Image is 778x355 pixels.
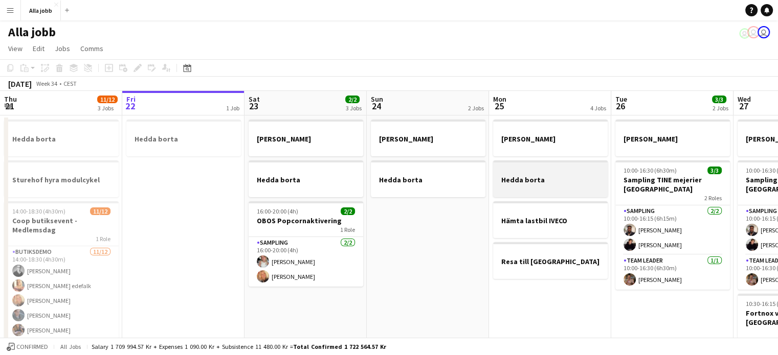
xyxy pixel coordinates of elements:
[226,104,239,112] div: 1 Job
[713,104,728,112] div: 2 Jobs
[55,44,70,53] span: Jobs
[615,94,627,104] span: Tue
[5,341,50,352] button: Confirmed
[21,1,61,20] button: Alla jobb
[249,160,363,197] app-job-card: Hedda borta
[493,120,608,156] app-job-card: [PERSON_NAME]
[249,94,260,104] span: Sat
[29,42,49,55] a: Edit
[80,44,103,53] span: Comms
[371,134,485,144] h3: [PERSON_NAME]
[249,134,363,144] h3: [PERSON_NAME]
[293,343,386,350] span: Total Confirmed 1 722 564.57 kr
[712,96,726,103] span: 3/3
[493,134,608,144] h3: [PERSON_NAME]
[493,242,608,279] app-job-card: Resa till [GEOGRAPHIC_DATA]
[369,100,383,112] span: 24
[493,257,608,266] h3: Resa till [GEOGRAPHIC_DATA]
[4,160,119,197] app-job-card: Sturehof hyra modulcykel
[125,100,136,112] span: 22
[12,207,65,215] span: 14:00-18:30 (4h30m)
[747,26,760,38] app-user-avatar: Emil Hasselberg
[247,100,260,112] span: 23
[90,207,110,215] span: 11/12
[615,160,730,290] app-job-card: 10:00-16:30 (6h30m)3/3Sampling TINE mejerier [GEOGRAPHIC_DATA]2 RolesSampling2/210:00-16:15 (6h15...
[97,96,118,103] span: 11/12
[615,120,730,156] app-job-card: [PERSON_NAME]
[493,94,506,104] span: Mon
[468,104,484,112] div: 2 Jobs
[371,94,383,104] span: Sun
[249,237,363,287] app-card-role: Sampling2/216:00-20:00 (4h)[PERSON_NAME][PERSON_NAME]
[34,80,59,87] span: Week 34
[126,134,241,144] h3: Hedda borta
[615,134,730,144] h3: [PERSON_NAME]
[346,104,362,112] div: 3 Jobs
[33,44,45,53] span: Edit
[493,216,608,225] h3: Hämta lastbil IVECO
[4,216,119,234] h3: Coop butiksevent - Medlemsdag
[8,25,56,40] h1: Alla jobb
[249,216,363,225] h3: OBOS Popcornaktivering
[98,104,117,112] div: 3 Jobs
[16,343,48,350] span: Confirmed
[493,201,608,238] app-job-card: Hämta lastbil IVECO
[249,175,363,184] h3: Hedda borta
[126,120,241,156] app-job-card: Hedda borta
[257,207,298,215] span: 16:00-20:00 (4h)
[738,94,751,104] span: Wed
[4,94,17,104] span: Thu
[371,175,485,184] h3: Hedda borta
[8,79,32,89] div: [DATE]
[615,205,730,255] app-card-role: Sampling2/210:00-16:15 (6h15m)[PERSON_NAME][PERSON_NAME]
[590,104,606,112] div: 4 Jobs
[92,343,386,350] div: Salary 1 709 994.57 kr + Expenses 1 090.00 kr + Subsistence 11 480.00 kr =
[707,167,722,174] span: 3/3
[63,80,77,87] div: CEST
[614,100,627,112] span: 26
[4,175,119,184] h3: Sturehof hyra modulcykel
[58,343,83,350] span: All jobs
[758,26,770,38] app-user-avatar: Stina Dahl
[704,194,722,202] span: 2 Roles
[341,207,355,215] span: 2/2
[3,100,17,112] span: 21
[96,235,110,243] span: 1 Role
[615,255,730,290] app-card-role: Team Leader1/110:00-16:30 (6h30m)[PERSON_NAME]
[4,134,119,144] h3: Hedda borta
[4,42,27,55] a: View
[4,120,119,156] app-job-card: Hedda borta
[76,42,107,55] a: Comms
[493,160,608,197] app-job-card: Hedda borta
[492,100,506,112] span: 25
[493,175,608,184] h3: Hedda borta
[249,201,363,287] app-job-card: 16:00-20:00 (4h)2/2OBOS Popcornaktivering1 RoleSampling2/216:00-20:00 (4h)[PERSON_NAME][PERSON_NAME]
[371,160,485,197] app-job-card: Hedda borta
[615,175,730,194] h3: Sampling TINE mejerier [GEOGRAPHIC_DATA]
[51,42,74,55] a: Jobs
[126,94,136,104] span: Fri
[736,100,751,112] span: 27
[624,167,677,174] span: 10:00-16:30 (6h30m)
[4,201,119,352] app-job-card: 14:00-18:30 (4h30m)11/12Coop butiksevent - Medlemsdag1 RoleButiksdemo11/1214:00-18:30 (4h30m)[PER...
[249,120,363,156] app-job-card: [PERSON_NAME]
[340,226,355,233] span: 1 Role
[8,44,23,53] span: View
[371,120,485,156] app-job-card: [PERSON_NAME]
[345,96,360,103] span: 2/2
